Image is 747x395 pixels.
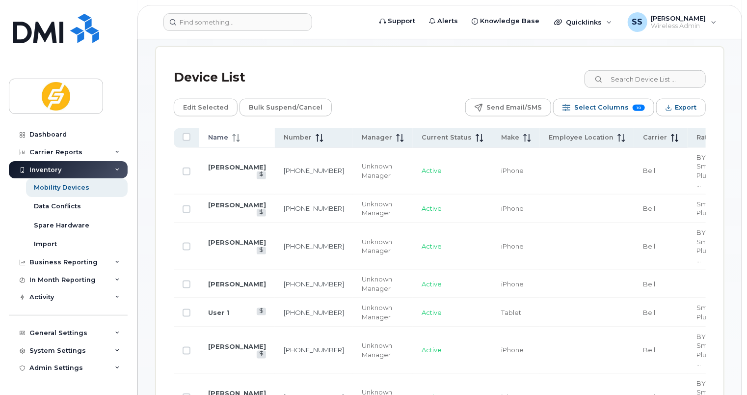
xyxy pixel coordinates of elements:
span: SS [632,16,643,28]
span: Bell [643,280,655,288]
a: [PERSON_NAME] [208,201,266,209]
a: [PHONE_NUMBER] [284,204,344,212]
button: Bulk Suspend/Cancel [240,99,332,116]
a: [PERSON_NAME] [208,280,266,288]
a: View Last Bill [257,308,266,315]
div: Unknown Manager [362,275,404,293]
span: Bulk Suspend/Cancel [249,100,322,115]
span: Make [501,133,519,142]
a: Alerts [422,11,465,31]
div: Unknown Manager [362,162,404,180]
span: Carrier [643,133,667,142]
span: Current Status [422,133,472,142]
input: Find something... [163,13,312,31]
span: Quicklinks [566,18,602,26]
span: iPhone [501,280,524,288]
span: Manager [362,133,392,142]
a: View Last Bill [257,171,266,179]
a: [PHONE_NUMBER] [284,309,344,316]
a: [PERSON_NAME] [208,163,266,171]
a: [PERSON_NAME] [208,238,266,246]
span: Support [388,16,415,26]
span: Active [422,167,442,174]
a: View Last Bill [257,209,266,217]
span: Active [422,280,442,288]
span: Active [422,204,442,212]
a: [PHONE_NUMBER] [284,280,344,288]
span: Edit Selected [183,100,228,115]
a: Support [373,11,422,31]
span: Wireless Admin [651,22,706,30]
button: Export [656,99,706,116]
span: iPhone [501,242,524,250]
div: Unknown Manager [362,303,404,321]
span: Rate Plan [696,133,728,142]
span: Bell [643,242,655,250]
a: [PERSON_NAME] [208,342,266,350]
span: BYOD Smartshare Plus 30GB 36, Corporate Share NA 20GB 36M [696,153,740,189]
span: Active [422,346,442,354]
span: Bell [643,309,655,316]
span: Active [422,242,442,250]
span: iPhone [501,204,524,212]
span: BYOD Smartshare Plus 30GB 36, Corporate Share NA 20GB 36M [696,228,740,264]
span: Bell [643,204,655,212]
span: Export [675,100,696,115]
div: Unknown Manager [362,237,404,255]
span: Alerts [437,16,458,26]
a: [PHONE_NUMBER] [284,242,344,250]
span: Active [422,309,442,316]
span: Employee Location [549,133,614,142]
input: Search Device List ... [585,70,706,88]
span: Smartshare Plus 30GB 36 [696,200,738,217]
a: [PHONE_NUMBER] [284,346,344,354]
span: 10 [633,105,645,111]
button: Select Columns 10 [553,99,654,116]
span: Tablet [501,309,521,316]
a: View Last Bill [257,247,266,254]
a: [PHONE_NUMBER] [284,167,344,174]
button: Edit Selected [174,99,238,116]
span: Number [284,133,312,142]
span: Knowledge Base [480,16,539,26]
span: Bell [643,167,655,174]
span: Name [208,133,228,142]
a: User 1 [208,309,229,316]
div: Unknown Manager [362,341,404,359]
div: Stefan Suba [621,12,723,32]
span: Send Email/SMS [486,100,542,115]
span: iPhone [501,346,524,354]
span: Smartshare Plus Data 36 [696,304,736,321]
span: BYOD Smartshare Plus 30GB 36, Corporate Share NA 20GB 36M [696,333,740,368]
button: Send Email/SMS [465,99,551,116]
a: Knowledge Base [465,11,546,31]
div: Device List [174,65,245,90]
a: View Last Bill [257,351,266,358]
span: [PERSON_NAME] [651,14,706,22]
span: Select Columns [574,100,629,115]
div: Unknown Manager [362,199,404,218]
span: Bell [643,346,655,354]
span: iPhone [501,167,524,174]
div: Quicklinks [547,12,619,32]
